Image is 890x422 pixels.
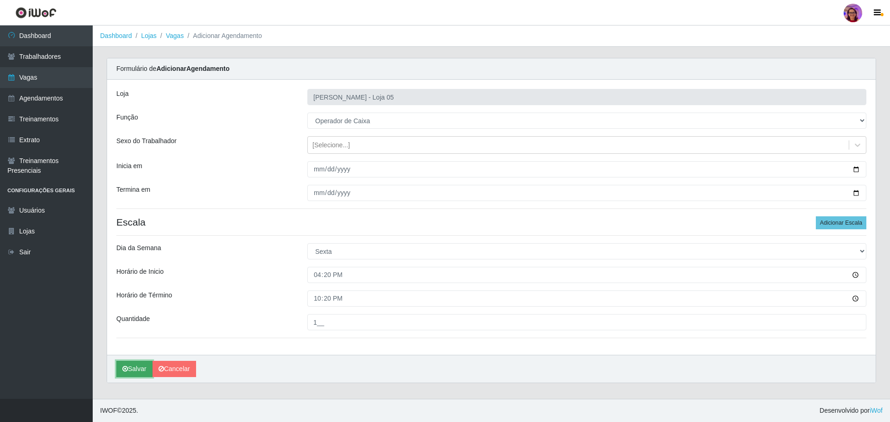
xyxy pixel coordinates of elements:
label: Sexo do Trabalhador [116,136,177,146]
input: Informe a quantidade... [307,314,866,330]
strong: Adicionar Agendamento [156,65,229,72]
a: Dashboard [100,32,132,39]
label: Função [116,113,138,122]
input: 00/00/0000 [307,161,866,177]
label: Horário de Término [116,290,172,300]
label: Horário de Inicio [116,267,164,277]
label: Termina em [116,185,150,195]
input: 00:00 [307,267,866,283]
input: 00:00 [307,290,866,307]
a: Cancelar [153,361,196,377]
li: Adicionar Agendamento [184,31,262,41]
h4: Escala [116,216,866,228]
span: Desenvolvido por [820,406,883,416]
button: Adicionar Escala [816,216,866,229]
label: Loja [116,89,128,99]
a: iWof [870,407,883,414]
img: CoreUI Logo [15,7,57,19]
div: Formulário de [107,58,876,80]
a: Lojas [141,32,156,39]
span: IWOF [100,407,117,414]
label: Dia da Semana [116,243,161,253]
span: © 2025 . [100,406,138,416]
button: Salvar [116,361,153,377]
nav: breadcrumb [93,25,890,47]
label: Quantidade [116,314,150,324]
input: 00/00/0000 [307,185,866,201]
label: Inicia em [116,161,142,171]
div: [Selecione...] [312,140,350,150]
a: Vagas [166,32,184,39]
